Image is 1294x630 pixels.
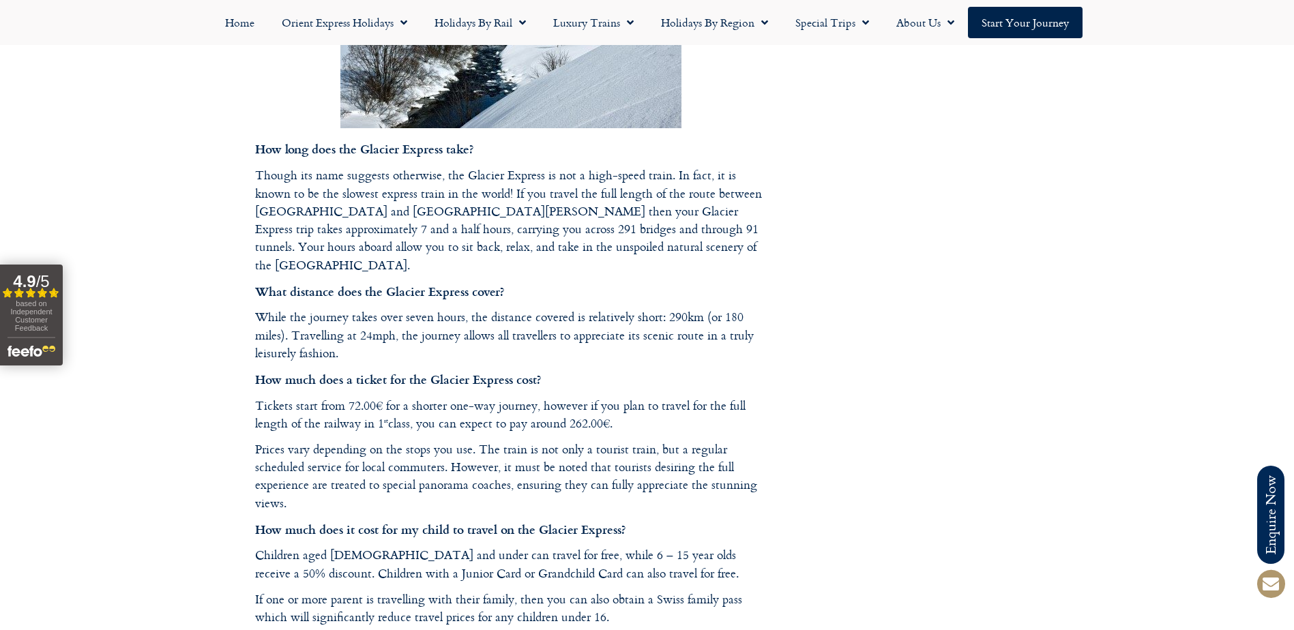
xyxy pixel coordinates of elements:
a: About Us [883,7,968,38]
b: How long does the Glacier Express take? [255,140,474,157]
b: What distance does the Glacier Express cover? [255,282,505,300]
b: How much does it cost for my child to travel on the Glacier Express? [255,520,626,538]
a: Special Trips [782,7,883,38]
a: Home [211,7,268,38]
sup: st [384,416,388,425]
p: Tickets start from 72.00€ for a shorter one-way journey, however if you plan to travel for the fu... [255,397,767,433]
a: Holidays by Rail [421,7,540,38]
p: Though its name suggests otherwise, the Glacier Express is not a high-speed train. In fact, it is... [255,166,767,274]
a: Luxury Trains [540,7,647,38]
p: Prices vary depending on the stops you use. The train is not only a tourist train, but a regular ... [255,440,767,512]
p: If one or more parent is travelling with their family, then you can also obtain a Swiss family pa... [255,590,767,627]
a: Holidays by Region [647,7,782,38]
nav: Menu [7,7,1287,38]
p: While the journey takes over seven hours, the distance covered is relatively short: 290km (or 180... [255,308,767,362]
b: How much does a ticket for the Glacier Express cost? [255,370,542,388]
a: Start your Journey [968,7,1083,38]
a: Orient Express Holidays [268,7,421,38]
p: Children aged [DEMOGRAPHIC_DATA] and under can travel for free, while 6 – 15 year olds receive a ... [255,546,767,582]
